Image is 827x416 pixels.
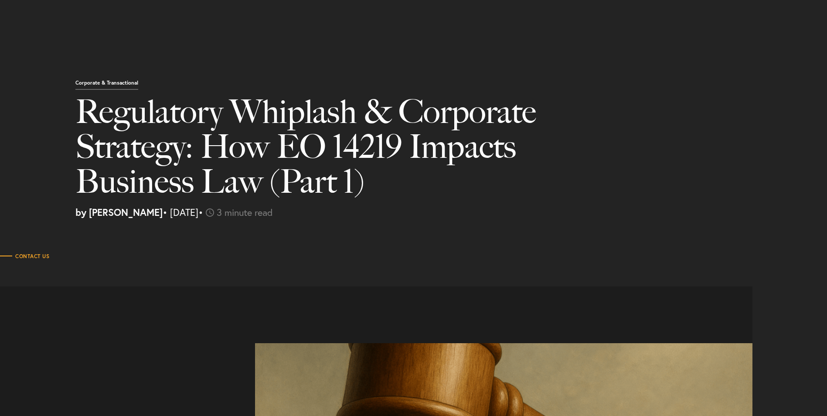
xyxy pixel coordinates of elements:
[217,206,273,218] span: 3 minute read
[75,206,163,218] strong: by [PERSON_NAME]
[75,80,138,90] p: Corporate & Transactional
[198,206,203,218] span: •
[75,94,597,208] h1: Regulatory Whiplash & Corporate Strategy: How EO 14219 Impacts Business Law (Part 1)
[75,208,820,217] p: • [DATE]
[206,208,214,217] img: icon-time-light.svg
